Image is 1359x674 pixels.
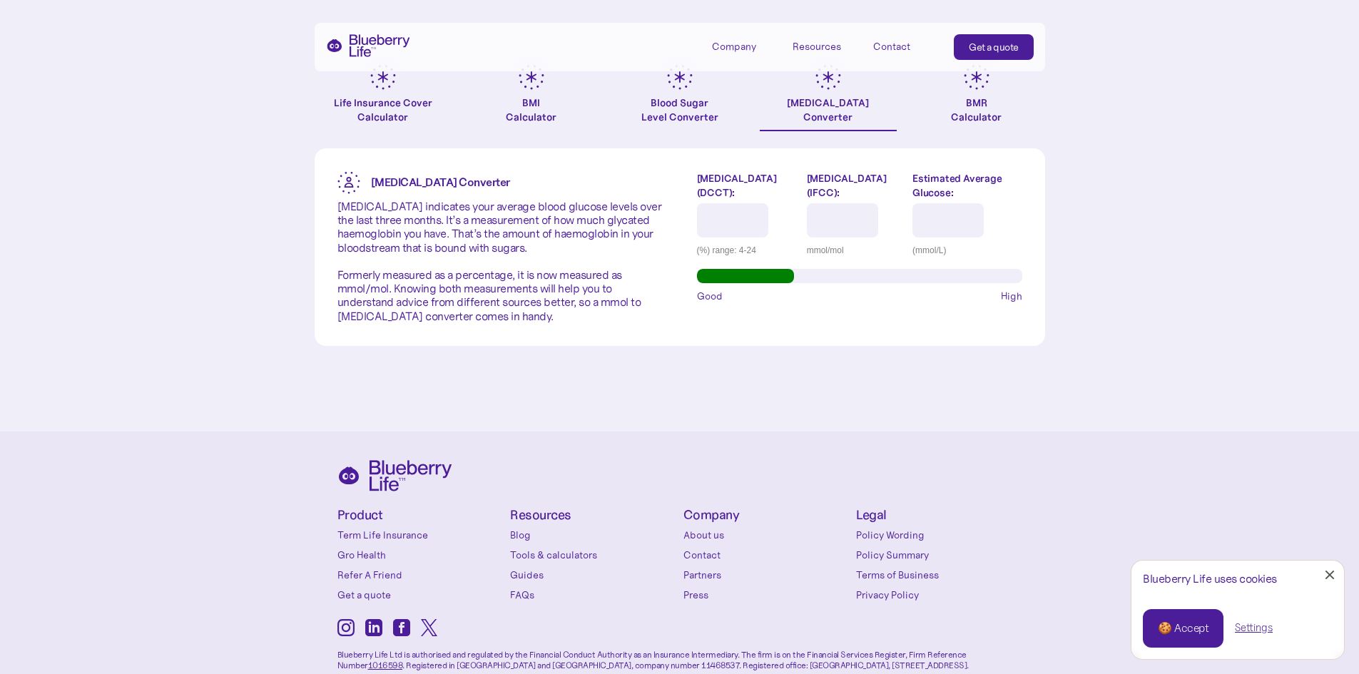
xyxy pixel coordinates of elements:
[337,568,504,582] a: Refer A Friend
[856,509,1022,522] h4: Legal
[954,34,1034,60] a: Get a quote
[641,96,718,124] div: Blood Sugar Level Converter
[912,243,1022,257] div: (mmol/L)
[371,175,510,189] strong: [MEDICAL_DATA] Converter
[510,568,676,582] a: Guides
[337,509,504,522] h4: Product
[787,96,869,124] div: [MEDICAL_DATA] Converter
[712,41,756,53] div: Company
[697,289,723,303] span: Good
[463,64,600,131] a: BMICalculator
[337,548,504,562] a: Gro Health
[873,34,937,58] a: Contact
[856,528,1022,542] a: Policy Wording
[793,41,841,53] div: Resources
[337,528,504,542] a: Term Life Insurance
[873,41,910,53] div: Contact
[368,660,403,670] a: 1016598
[510,528,676,542] a: Blog
[1235,621,1273,635] a: Settings
[337,588,504,602] a: Get a quote
[1315,561,1344,589] a: Close Cookie Popup
[951,96,1002,124] div: BMR Calculator
[326,34,410,57] a: home
[1158,621,1208,636] div: 🍪 Accept
[856,568,1022,582] a: Terms of Business
[510,509,676,522] h4: Resources
[683,528,850,542] a: About us
[712,34,776,58] div: Company
[506,96,556,124] div: BMI Calculator
[697,171,796,200] label: [MEDICAL_DATA] (DCCT):
[760,64,897,131] a: [MEDICAL_DATA]Converter
[510,548,676,562] a: Tools & calculators
[793,34,857,58] div: Resources
[315,96,452,124] div: Life Insurance Cover Calculator
[1001,289,1022,303] span: High
[856,588,1022,602] a: Privacy Policy
[1143,609,1223,648] a: 🍪 Accept
[908,64,1045,131] a: BMRCalculator
[697,243,796,257] div: (%) range: 4-24
[683,588,850,602] a: Press
[1330,575,1330,576] div: Close Cookie Popup
[807,171,902,200] label: [MEDICAL_DATA] (IFCC):
[683,568,850,582] a: Partners
[337,640,1022,670] p: Blueberry Life Ltd is authorised and regulated by the Financial Conduct Authority as an Insurance...
[1143,572,1333,586] div: Blueberry Life uses cookies
[683,548,850,562] a: Contact
[611,64,748,131] a: Blood SugarLevel Converter
[683,509,850,522] h4: Company
[912,171,1022,200] label: Estimated Average Glucose:
[337,200,663,323] p: [MEDICAL_DATA] indicates your average blood glucose levels over the last three months. It’s a mea...
[969,40,1019,54] div: Get a quote
[807,243,902,257] div: mmol/mol
[510,588,676,602] a: FAQs
[315,64,452,131] a: Life Insurance Cover Calculator
[856,548,1022,562] a: Policy Summary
